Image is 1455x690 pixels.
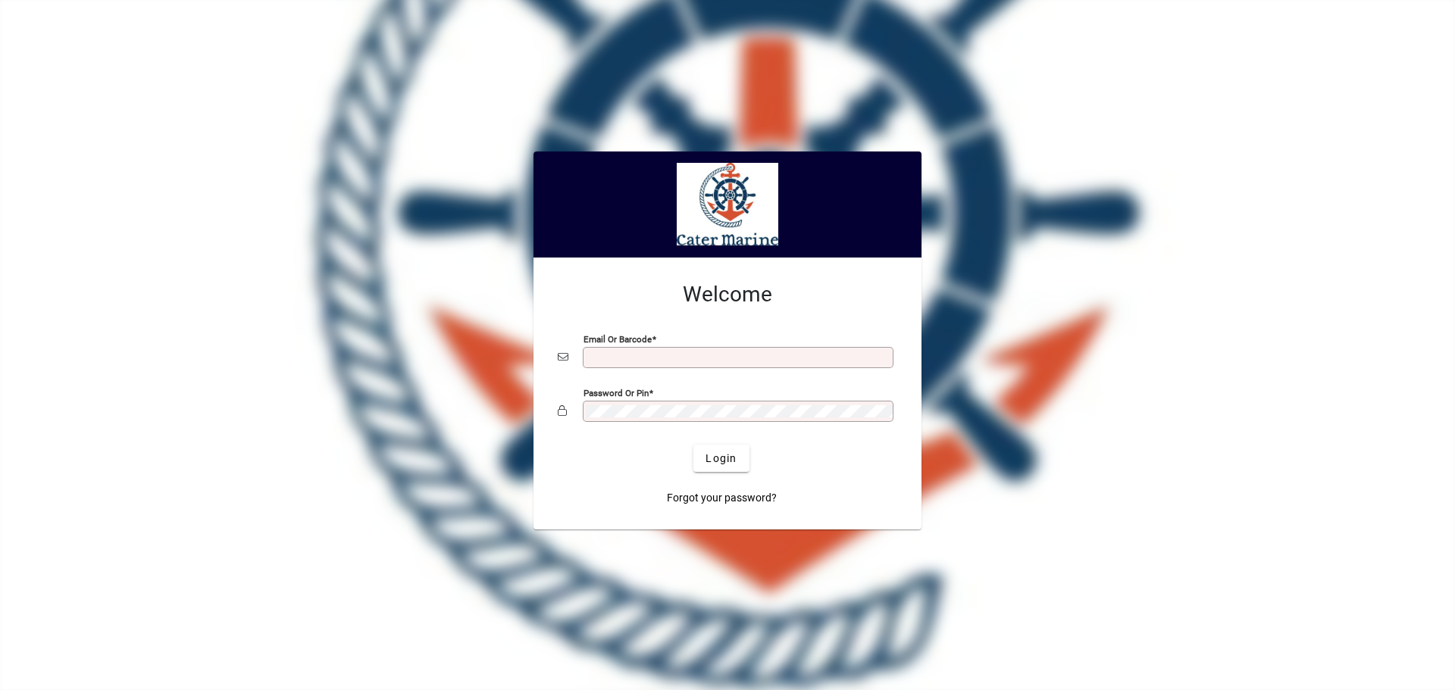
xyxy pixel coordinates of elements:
[693,445,749,472] button: Login
[584,334,652,345] mat-label: Email or Barcode
[667,490,777,506] span: Forgot your password?
[584,388,649,398] mat-label: Password or Pin
[558,282,897,308] h2: Welcome
[661,484,783,511] a: Forgot your password?
[706,451,737,467] span: Login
